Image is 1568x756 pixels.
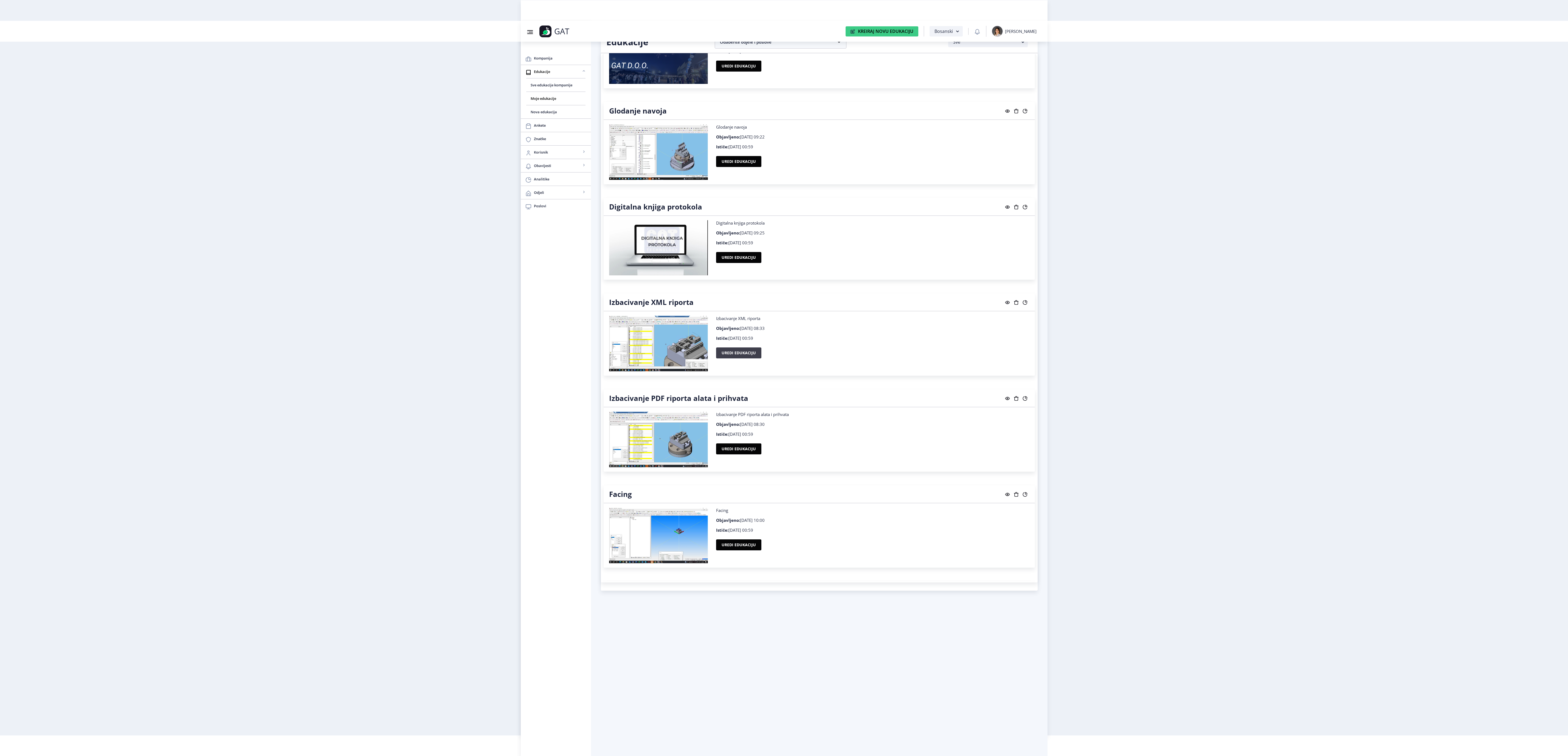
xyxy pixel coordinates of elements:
[716,325,740,331] b: Objavljeno:
[930,26,962,36] button: Bosanski
[521,65,591,78] a: Edukacije
[716,156,761,167] button: Uredi edukaciju
[534,122,587,129] span: Ankete
[554,29,569,34] p: GAT
[521,52,591,65] a: Kompanija
[716,527,728,533] b: Ističe:
[534,149,581,155] span: Korisnik
[521,199,591,213] a: Poslovi
[521,132,591,145] a: Značke
[716,421,740,427] b: Objavljeno:
[609,394,748,403] h4: Izbacivanje PDF riporta alata i prihvata
[716,325,1029,331] p: [DATE] 08:33
[534,135,587,142] span: Značke
[716,347,761,358] button: Uredi edukaciju
[846,26,918,36] button: Kreiraj Novu Edukaciju
[716,230,740,236] b: Objavljeno:
[716,539,761,550] button: Uredi edukaciju
[716,252,761,263] button: Uredi edukaciju
[609,490,632,499] h4: Facing
[716,134,1029,140] p: [DATE] 09:22
[521,172,591,186] a: Analitike
[716,61,761,72] button: Uredi edukaciju
[534,203,587,209] span: Poslovi
[609,412,708,467] img: Izbacivanje PDF riporta alata i prihvata
[521,186,591,199] a: Odjeli
[534,162,581,169] span: Obavijesti
[521,146,591,159] a: Korisnik
[609,106,667,115] h4: Glodanje navoja
[521,119,591,132] a: Ankete
[716,517,1029,523] p: [DATE] 10:00
[534,176,587,182] span: Analitike
[534,189,581,196] span: Odjeli
[606,36,707,47] h2: Edukacije
[716,335,728,341] b: Ističe:
[716,431,728,437] b: Ističe:
[716,443,761,454] button: Uredi edukaciju
[521,159,591,172] a: Obavijesti
[715,35,846,49] nb-accordion-item-header: Odaberite odjele i poslove
[609,316,708,371] img: Izbacivanje XML riporta
[716,421,1029,427] p: [DATE] 08:30
[716,134,740,140] b: Objavljeno:
[716,316,1029,321] p: Izbacivanje XML riporta
[534,68,581,75] span: Edukacije
[716,240,1029,245] p: [DATE] 00:59
[609,298,694,307] h4: Izbacivanje XML riporta
[526,92,585,105] a: Moje edukacije
[716,517,740,523] b: Objavljeno:
[851,29,855,34] img: create-new-education-icon.svg
[526,78,585,92] a: Sve edukacije kompanije
[609,220,708,275] img: Digitalna knjiga protokola
[534,55,587,61] span: Kompanija
[531,95,581,102] span: Moje edukacije
[716,230,1029,236] p: [DATE] 09:25
[716,220,1029,226] p: Digitalna knjiga protokola
[609,29,708,84] img: Misija - GAT
[716,508,1029,513] p: Facing
[716,431,1029,437] p: [DATE] 00:59
[539,26,604,37] a: GAT
[716,412,1029,417] p: Izbacivanje PDF riporta alata i prihvata
[716,144,728,149] b: Ističe:
[716,124,1029,130] p: Glodanje navoja
[716,527,1029,533] p: [DATE] 00:59
[531,82,581,88] span: Sve edukacije kompanije
[609,202,702,211] h4: Digitalna knjiga protokola
[531,109,581,115] span: Nova edukacija
[716,240,728,245] b: Ističe:
[716,144,1029,149] p: [DATE] 00:59
[609,508,708,563] img: Facing
[948,37,1028,47] button: Sve
[609,124,708,180] img: Glodanje navoja
[1005,29,1037,34] div: [PERSON_NAME]
[716,335,1029,341] p: [DATE] 00:59
[526,105,585,118] a: Nova edukacija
